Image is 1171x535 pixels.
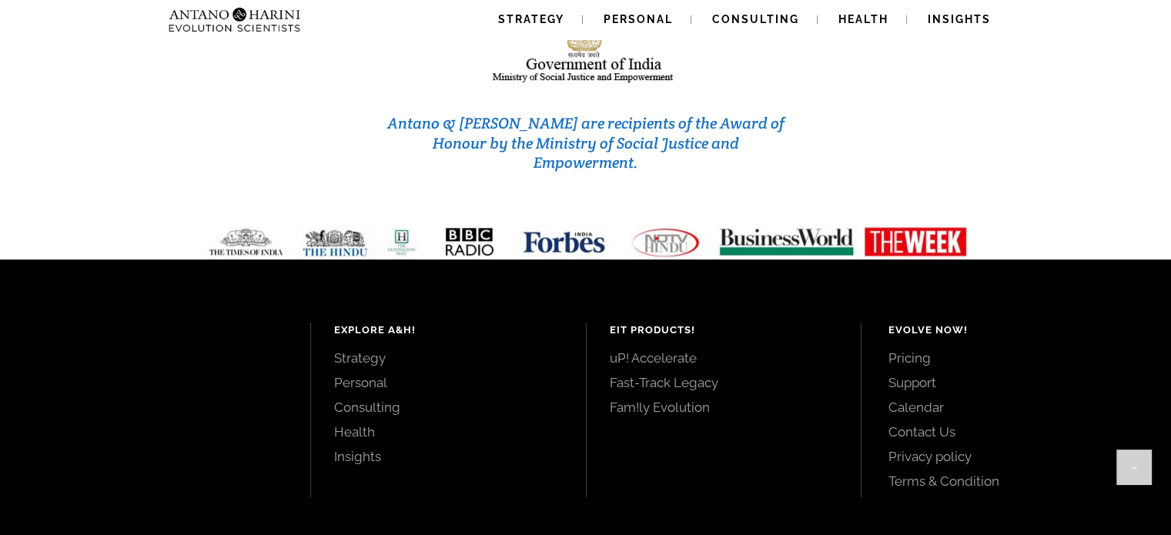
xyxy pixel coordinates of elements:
span: Personal [604,13,673,25]
h3: Antano & [PERSON_NAME] are recipients of the Award of Honour by the Ministry of Social Justice an... [383,114,789,173]
a: Insights [334,448,563,465]
a: Fam!ly Evolution [610,399,838,416]
a: Calendar [888,399,1136,416]
a: Contact Us [888,423,1136,440]
a: Health [334,423,563,440]
img: Media-Strip [192,226,980,258]
a: Strategy [334,349,563,366]
a: Pricing [888,349,1136,366]
span: Insights [928,13,991,25]
a: Fast-Track Legacy [610,374,838,391]
span: Consulting [712,13,799,25]
a: Consulting [334,399,563,416]
h4: Explore A&H! [334,323,563,338]
a: Privacy policy [888,448,1136,465]
a: Terms & Condition [888,473,1136,490]
a: Personal [334,374,563,391]
a: Support [888,374,1136,391]
h4: Evolve Now! [888,323,1136,338]
h4: EIT Products! [610,323,838,338]
span: Strategy [498,13,564,25]
a: uP! Accelerate [610,349,838,366]
span: Health [838,13,888,25]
